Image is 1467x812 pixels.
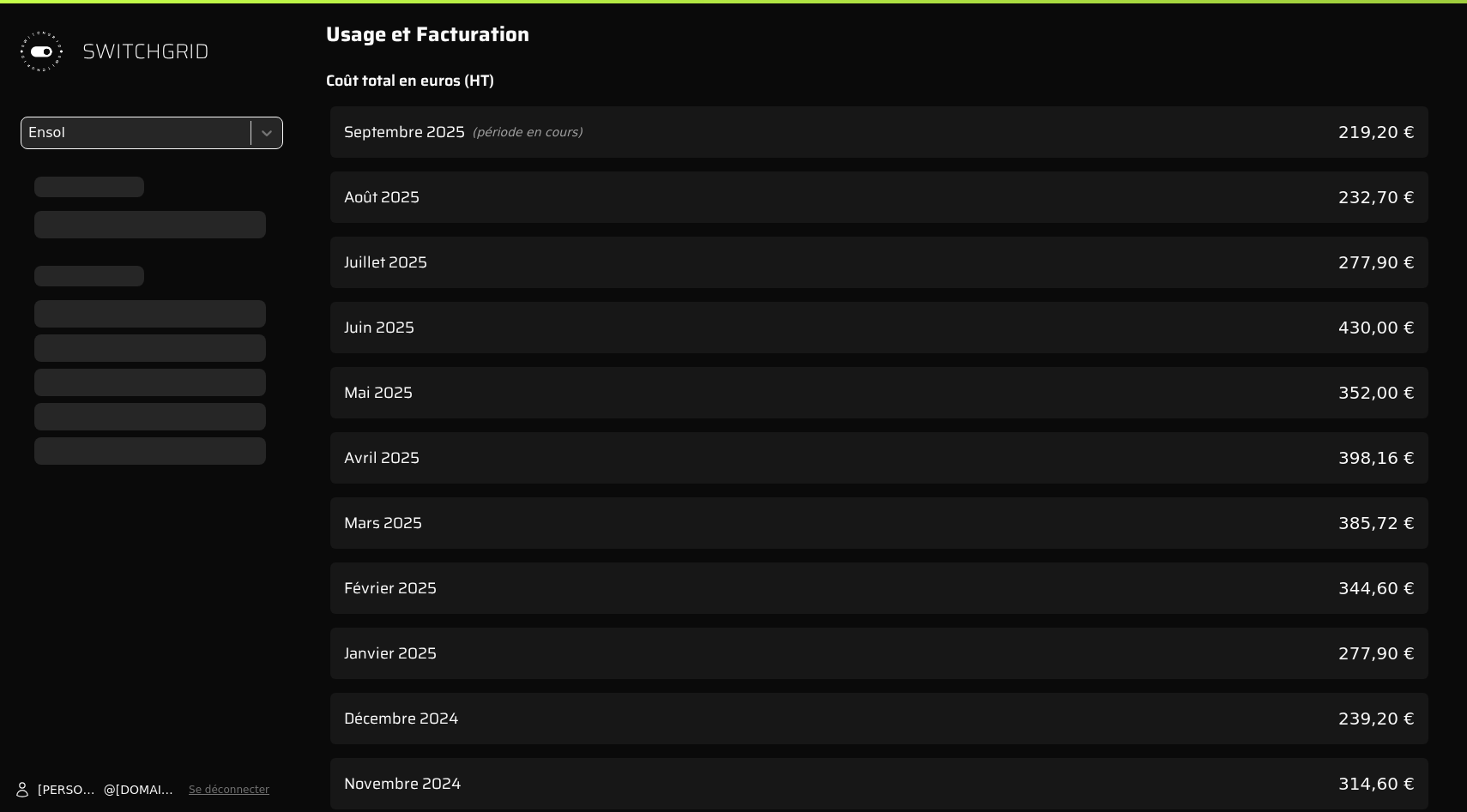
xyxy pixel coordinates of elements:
div: voir les détails [330,693,1428,744]
h3: Septembre 2025 [344,120,465,144]
h3: Février 2025 [344,576,437,600]
div: voir les détails [330,302,1428,353]
h1: Usage et Facturation [326,21,1433,48]
h3: Juin 2025 [344,316,414,340]
span: 277,90 € [1338,641,1415,665]
div: voir les détails [330,432,1428,484]
div: voir les détails [330,628,1428,679]
span: (période en cours) [472,123,583,141]
span: 219,20 € [1338,120,1415,144]
span: SWITCHGRID [82,38,209,65]
h3: Août 2025 [344,185,420,209]
h2: Coût total en euros (HT) [326,69,1433,93]
div: voir les détails [330,562,1428,614]
button: Se déconnecter [189,783,269,797]
span: 385,72 € [1338,511,1415,535]
div: voir les détails [330,367,1428,418]
h3: Mars 2025 [344,511,422,535]
h3: Décembre 2024 [344,707,459,731]
div: voir les détails [330,758,1428,809]
div: voir les détails [330,171,1428,223]
span: 277,90 € [1338,250,1415,274]
span: 314,60 € [1338,772,1415,796]
span: 430,00 € [1338,316,1415,340]
span: 398,16 € [1338,446,1415,470]
h3: Novembre 2024 [344,772,462,796]
div: voir les détails [330,497,1428,549]
div: voir les détails [330,106,1428,158]
h3: Janvier 2025 [344,641,437,665]
div: voir les détails [330,237,1428,288]
span: @ [104,781,116,798]
span: 344,60 € [1338,576,1415,600]
img: Switchgrid Logo [14,24,69,79]
span: 352,00 € [1338,381,1415,405]
span: [PERSON_NAME] [38,781,104,798]
span: 232,70 € [1338,185,1415,209]
span: 239,20 € [1338,707,1415,731]
h3: Mai 2025 [344,381,413,405]
h3: Avril 2025 [344,446,420,470]
span: [DOMAIN_NAME] [116,781,182,798]
h3: Juillet 2025 [344,250,427,274]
